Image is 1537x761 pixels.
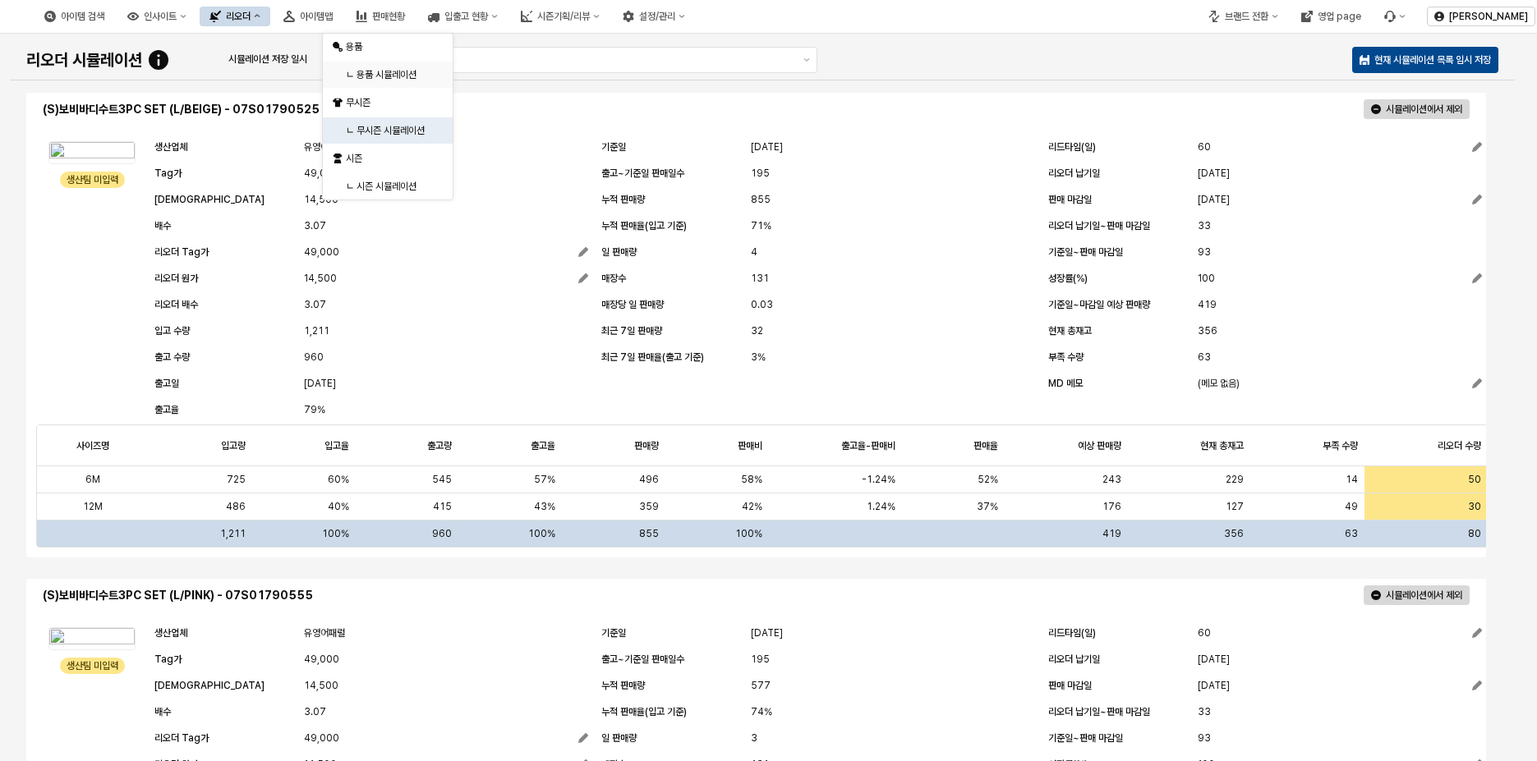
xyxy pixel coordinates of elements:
[751,704,772,720] span: 74%
[841,439,895,452] span: 출고율-판매비
[154,194,265,205] span: [DEMOGRAPHIC_DATA]
[304,401,325,418] span: 79%
[154,325,190,337] span: 입고 수량
[1102,528,1121,539] span: 419
[154,273,198,284] span: 리오더 원가
[432,473,452,486] span: 545
[304,730,339,746] span: 49,000
[154,378,179,389] span: 출고일
[323,33,453,200] div: Select an option
[200,7,270,26] button: 리오더
[1048,167,1100,179] span: 리오더 납기일
[601,653,684,665] span: 출고~기준일 판매일수
[1468,528,1481,539] span: 80
[35,7,114,26] button: 아이템 검색
[304,218,326,234] span: 3.07
[304,625,345,641] span: 유영어패럴
[601,627,626,639] span: 기준일
[741,473,762,486] span: 58%
[1198,296,1217,313] span: 419
[1345,500,1358,513] span: 49
[601,351,704,363] span: 최근 7일 판매율(출고 기준)
[751,244,757,260] span: 4
[154,680,265,691] span: [DEMOGRAPHIC_DATA]
[531,439,555,452] span: 출고율
[1198,244,1211,260] span: 93
[1224,528,1244,539] span: 356
[751,218,771,234] span: 71%
[154,653,182,665] span: Tag가
[1198,349,1211,365] span: 63
[221,439,246,452] span: 입고량
[634,439,659,452] span: 판매량
[534,473,555,486] span: 57%
[1198,139,1211,155] span: 60
[1198,676,1482,695] button: [DATE]
[1291,7,1371,26] button: 영업 page
[1048,627,1096,639] span: 리드타임(일)
[511,7,610,26] button: 시즌기획/리뷰
[304,191,338,208] span: 14,500
[1427,7,1535,26] button: [PERSON_NAME]
[154,732,209,744] span: 리오더 Tag가
[346,7,415,26] button: 판매현황
[1346,473,1358,486] span: 14
[220,528,246,539] span: 1,211
[601,706,687,717] span: 누적 판매율(입고 기준)
[1468,500,1481,513] span: 30
[324,439,349,452] span: 입고율
[1102,473,1121,486] span: 243
[1048,351,1084,363] span: 부족 수량
[751,323,763,339] span: 32
[1198,730,1211,746] span: 93
[1198,375,1240,392] span: (메모 없음)
[427,439,452,452] span: 출고량
[85,473,100,486] span: 6M
[528,528,555,539] span: 100%
[444,11,488,22] div: 입출고 현황
[1198,677,1230,694] span: [DATE]
[274,7,343,26] div: 아이템맵
[601,680,645,691] span: 누적 판매량
[534,500,555,513] span: 43%
[26,48,142,72] p: 리오더 시뮬레이션
[154,246,209,258] span: 리오더 Tag가
[144,11,177,22] div: 인사이트
[973,439,998,452] span: 판매율
[735,528,762,539] span: 100%
[1226,473,1244,486] span: 229
[613,7,695,26] button: 설정/관리
[328,473,349,486] span: 60%
[228,53,307,65] span: 시뮬레이션 저장 일시
[862,473,895,486] span: -1.24%
[154,706,171,717] span: 배수
[1199,7,1288,26] button: 브랜드 전환
[1364,585,1470,605] button: 시뮬레이션에서 제외
[372,11,405,22] div: 판매현황
[1048,220,1150,232] span: 리오더 납기일~판매 마감일
[751,349,766,365] span: 3%
[154,404,179,415] span: 출고율
[751,165,770,181] span: 195
[300,11,333,22] div: 아이템맵
[304,139,345,155] span: 유영어패럴
[304,165,339,181] span: 49,000
[1048,273,1088,284] span: 성장률(%)
[418,7,508,26] div: 입출고 현황
[867,500,895,513] span: 1.24%
[43,101,750,118] p: (S)보비바디수트3PC SET (L/BEIGE) - 07S01790525
[227,473,246,486] span: 725
[1198,623,1482,643] button: 60
[601,141,626,153] span: 기준일
[43,587,750,604] p: (S)보비바디수트3PC SET (L/PINK) - 07S01790555
[742,500,762,513] span: 42%
[1198,191,1230,208] span: [DATE]
[328,500,349,513] span: 40%
[304,375,336,392] span: [DATE]
[1198,165,1230,181] span: [DATE]
[226,500,246,513] span: 486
